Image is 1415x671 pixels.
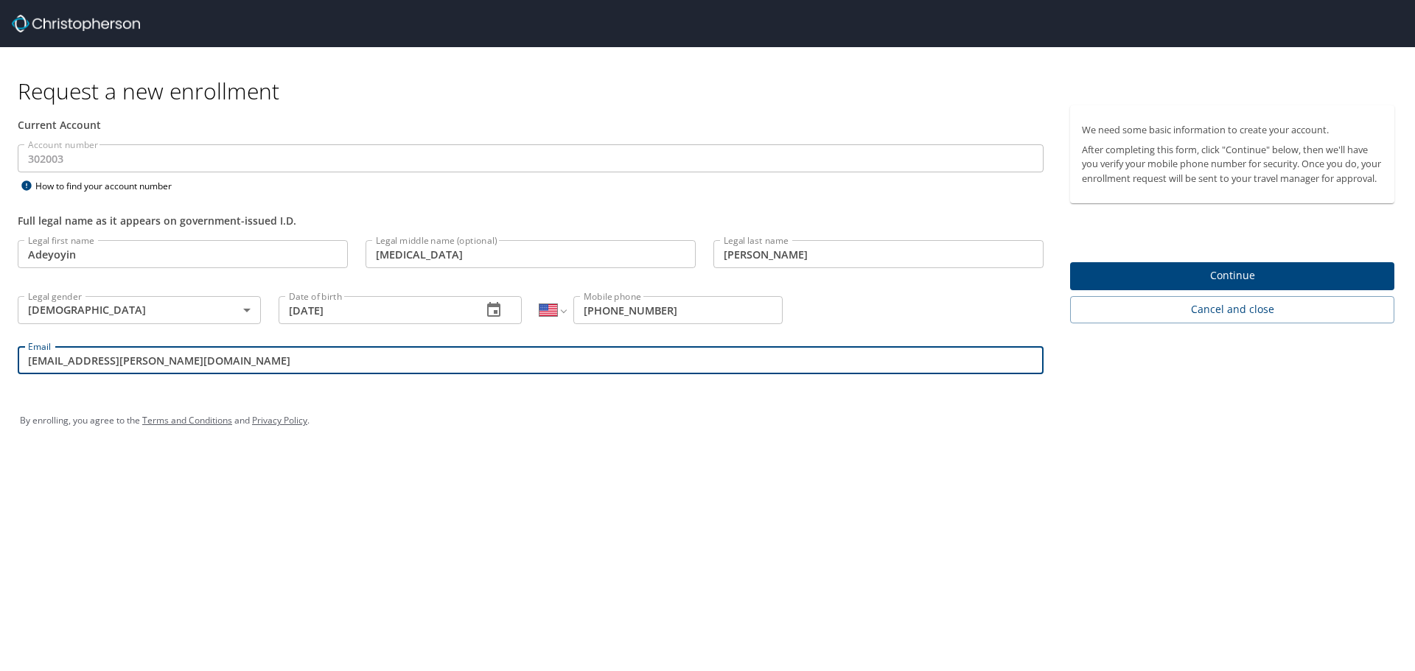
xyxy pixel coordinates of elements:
[279,296,470,324] input: MM/DD/YYYY
[252,414,307,426] a: Privacy Policy
[18,77,1406,105] h1: Request a new enrollment
[1082,267,1383,285] span: Continue
[18,117,1044,133] div: Current Account
[18,213,1044,228] div: Full legal name as it appears on government-issued I.D.
[20,402,1395,439] div: By enrolling, you agree to the and .
[573,296,783,324] input: Enter phone number
[1070,262,1394,291] button: Continue
[142,414,232,426] a: Terms and Conditions
[1082,301,1383,319] span: Cancel and close
[18,177,202,195] div: How to find your account number
[12,15,140,32] img: cbt logo
[1070,296,1394,323] button: Cancel and close
[1082,123,1383,137] p: We need some basic information to create your account.
[18,296,261,324] div: [DEMOGRAPHIC_DATA]
[1082,143,1383,186] p: After completing this form, click "Continue" below, then we'll have you verify your mobile phone ...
